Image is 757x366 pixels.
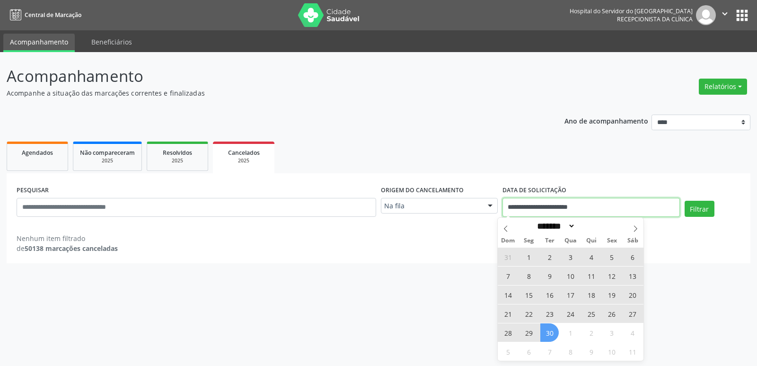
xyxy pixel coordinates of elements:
span: Seg [519,238,539,244]
span: Outubro 5, 2025 [499,342,517,361]
span: Cancelados [228,149,260,157]
span: Setembro 13, 2025 [624,267,642,285]
div: Nenhum item filtrado [17,233,118,243]
span: Dom [498,238,519,244]
span: Outubro 9, 2025 [582,342,600,361]
span: Setembro 14, 2025 [499,286,517,304]
span: Setembro 28, 2025 [499,323,517,342]
span: Setembro 29, 2025 [519,323,538,342]
span: Na fila [384,201,478,211]
div: 2025 [80,157,135,164]
span: Qua [560,238,581,244]
span: Outubro 6, 2025 [519,342,538,361]
span: Setembro 18, 2025 [582,286,600,304]
span: Setembro 21, 2025 [499,304,517,323]
span: Central de Marcação [25,11,81,19]
label: PESQUISAR [17,183,49,198]
span: Setembro 10, 2025 [561,267,580,285]
a: Central de Marcação [7,7,81,23]
img: img [696,5,716,25]
span: Setembro 26, 2025 [603,304,621,323]
span: Qui [581,238,602,244]
span: Outubro 4, 2025 [624,323,642,342]
span: Outubro 8, 2025 [561,342,580,361]
span: Setembro 6, 2025 [624,248,642,266]
span: Agosto 31, 2025 [499,248,517,266]
div: 2025 [154,157,201,164]
p: Acompanhe a situação das marcações correntes e finalizadas [7,88,527,98]
span: Ter [539,238,560,244]
span: Setembro 27, 2025 [624,304,642,323]
span: Sáb [623,238,643,244]
span: Agendados [22,149,53,157]
span: Setembro 16, 2025 [540,286,559,304]
span: Não compareceram [80,149,135,157]
span: Recepcionista da clínica [617,15,693,23]
span: Setembro 19, 2025 [603,286,621,304]
span: Outubro 2, 2025 [582,323,600,342]
span: Sex [602,238,623,244]
select: Month [534,221,576,231]
button: apps [734,7,750,24]
span: Setembro 23, 2025 [540,304,559,323]
span: Setembro 30, 2025 [540,323,559,342]
span: Setembro 7, 2025 [499,267,517,285]
span: Setembro 8, 2025 [519,267,538,285]
span: Outubro 3, 2025 [603,323,621,342]
span: Setembro 11, 2025 [582,267,600,285]
a: Beneficiários [85,34,139,50]
i:  [720,9,730,19]
span: Setembro 5, 2025 [603,248,621,266]
div: Hospital do Servidor do [GEOGRAPHIC_DATA] [570,7,693,15]
span: Setembro 20, 2025 [624,286,642,304]
span: Outubro 11, 2025 [624,342,642,361]
div: de [17,243,118,253]
p: Ano de acompanhamento [564,115,648,126]
span: Setembro 15, 2025 [519,286,538,304]
span: Setembro 1, 2025 [519,248,538,266]
button:  [716,5,734,25]
span: Outubro 1, 2025 [561,323,580,342]
span: Outubro 7, 2025 [540,342,559,361]
span: Setembro 17, 2025 [561,286,580,304]
label: Origem do cancelamento [381,183,464,198]
button: Relatórios [699,79,747,95]
span: Setembro 2, 2025 [540,248,559,266]
span: Setembro 3, 2025 [561,248,580,266]
a: Acompanhamento [3,34,75,52]
p: Acompanhamento [7,64,527,88]
span: Setembro 24, 2025 [561,304,580,323]
strong: 50138 marcações canceladas [25,244,118,253]
span: Resolvidos [163,149,192,157]
span: Outubro 10, 2025 [603,342,621,361]
div: 2025 [220,157,268,164]
span: Setembro 25, 2025 [582,304,600,323]
button: Filtrar [685,201,714,217]
span: Setembro 22, 2025 [519,304,538,323]
span: Setembro 12, 2025 [603,267,621,285]
span: Setembro 9, 2025 [540,267,559,285]
label: DATA DE SOLICITAÇÃO [502,183,566,198]
span: Setembro 4, 2025 [582,248,600,266]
